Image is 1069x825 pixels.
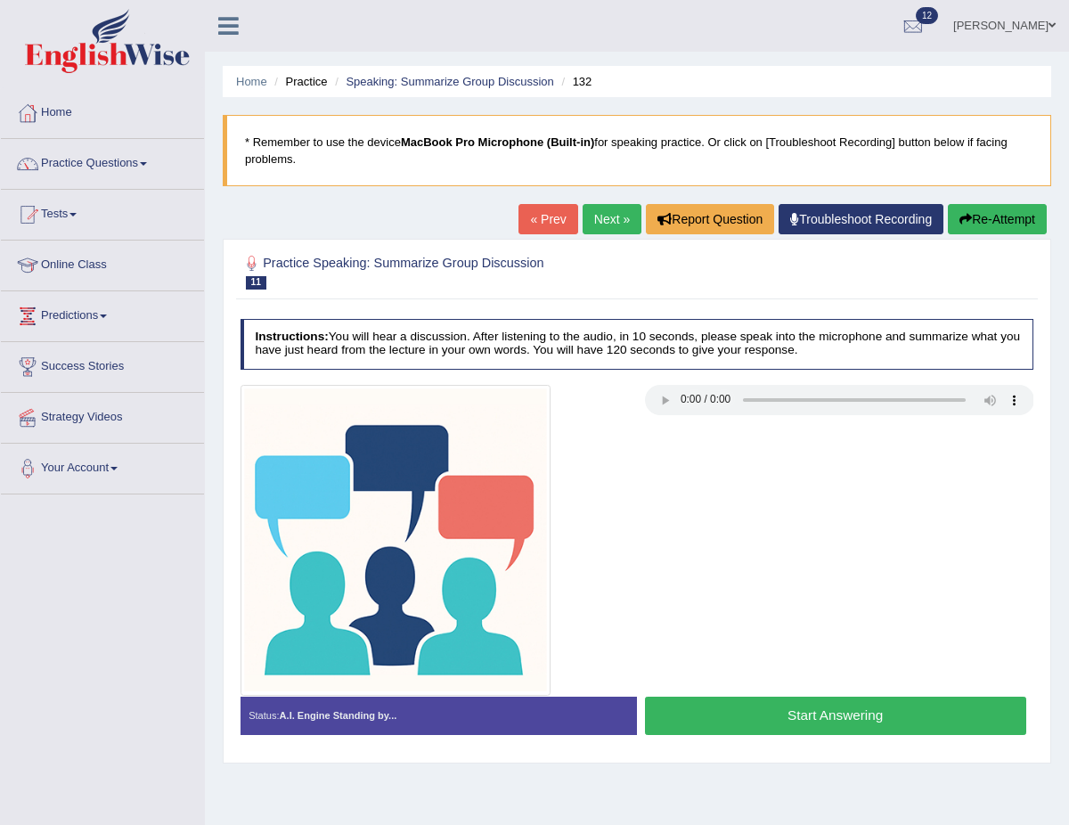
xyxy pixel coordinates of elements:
strong: A.I. Engine Standing by... [280,710,397,721]
a: Home [1,88,204,133]
span: 11 [246,276,266,290]
span: 12 [916,7,938,24]
b: Instructions: [255,330,328,343]
button: Start Answering [645,697,1026,735]
div: Status: [241,697,637,736]
a: Next » [583,204,641,234]
button: Re-Attempt [948,204,1047,234]
a: Home [236,75,267,88]
a: Practice Questions [1,139,204,184]
a: Your Account [1,444,204,488]
a: Speaking: Summarize Group Discussion [346,75,553,88]
a: Strategy Videos [1,393,204,437]
a: Troubleshoot Recording [779,204,943,234]
a: Predictions [1,291,204,336]
blockquote: * Remember to use the device for speaking practice. Or click on [Troubleshoot Recording] button b... [223,115,1051,186]
a: Tests [1,190,204,234]
li: 132 [557,73,592,90]
b: MacBook Pro Microphone (Built-in) [401,135,594,149]
a: « Prev [518,204,577,234]
a: Success Stories [1,342,204,387]
button: Report Question [646,204,774,234]
h4: You will hear a discussion. After listening to the audio, in 10 seconds, please speak into the mi... [241,319,1034,370]
h2: Practice Speaking: Summarize Group Discussion [241,252,732,290]
li: Practice [270,73,327,90]
a: Online Class [1,241,204,285]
